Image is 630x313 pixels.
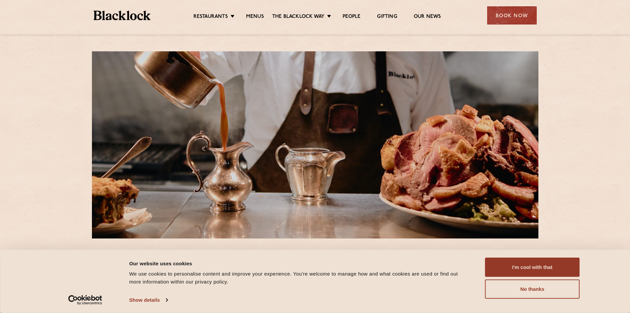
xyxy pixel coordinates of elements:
[94,11,151,20] img: BL_Textured_Logo-footer-cropped.svg
[129,270,470,286] div: We use cookies to personalise content and improve your experience. You're welcome to manage how a...
[343,14,360,21] a: People
[377,14,397,21] a: Gifting
[129,259,470,267] div: Our website uses cookies
[272,14,324,21] a: The Blacklock Way
[129,295,168,305] a: Show details
[485,280,580,299] button: No thanks
[56,295,114,305] a: Usercentrics Cookiebot - opens in a new window
[487,6,537,25] div: Book Now
[414,14,441,21] a: Our News
[193,14,228,21] a: Restaurants
[485,258,580,277] button: I'm cool with that
[246,14,264,21] a: Menus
